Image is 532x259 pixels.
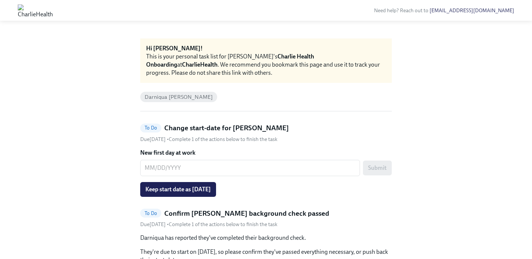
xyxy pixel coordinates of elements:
[145,186,211,193] span: Keep start date as [DATE]
[140,136,167,142] span: Friday, August 29th 2025, 10:00 am
[182,61,218,68] strong: CharlieHealth
[146,53,386,77] div: This is your personal task list for [PERSON_NAME]'s at . We recommend you bookmark this page and ...
[140,149,392,157] label: New first day at work
[140,182,216,197] button: Keep start date as [DATE]
[140,221,167,228] span: Friday, August 29th 2025, 10:00 am
[140,209,392,228] a: To DoConfirm [PERSON_NAME] background check passedDue[DATE] •Complete 1 of the actions below to f...
[18,4,53,16] img: CharlieHealth
[140,221,277,228] div: • Complete 1 of the actions below to finish the task
[146,45,203,52] strong: Hi [PERSON_NAME]!
[430,7,514,14] a: [EMAIL_ADDRESS][DOMAIN_NAME]
[164,123,289,133] h5: Change start-date for [PERSON_NAME]
[164,209,329,218] h5: Confirm [PERSON_NAME] background check passed
[140,136,277,143] div: • Complete 1 of the actions below to finish the task
[140,94,217,100] span: Darniqua [PERSON_NAME]
[140,123,392,143] a: To DoChange start-date for [PERSON_NAME]Due[DATE] •Complete 1 of the actions below to finish the ...
[140,125,161,131] span: To Do
[140,234,392,242] p: Darniqua has reported they've completed their background check.
[374,7,514,14] span: Need help? Reach out to
[140,211,161,216] span: To Do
